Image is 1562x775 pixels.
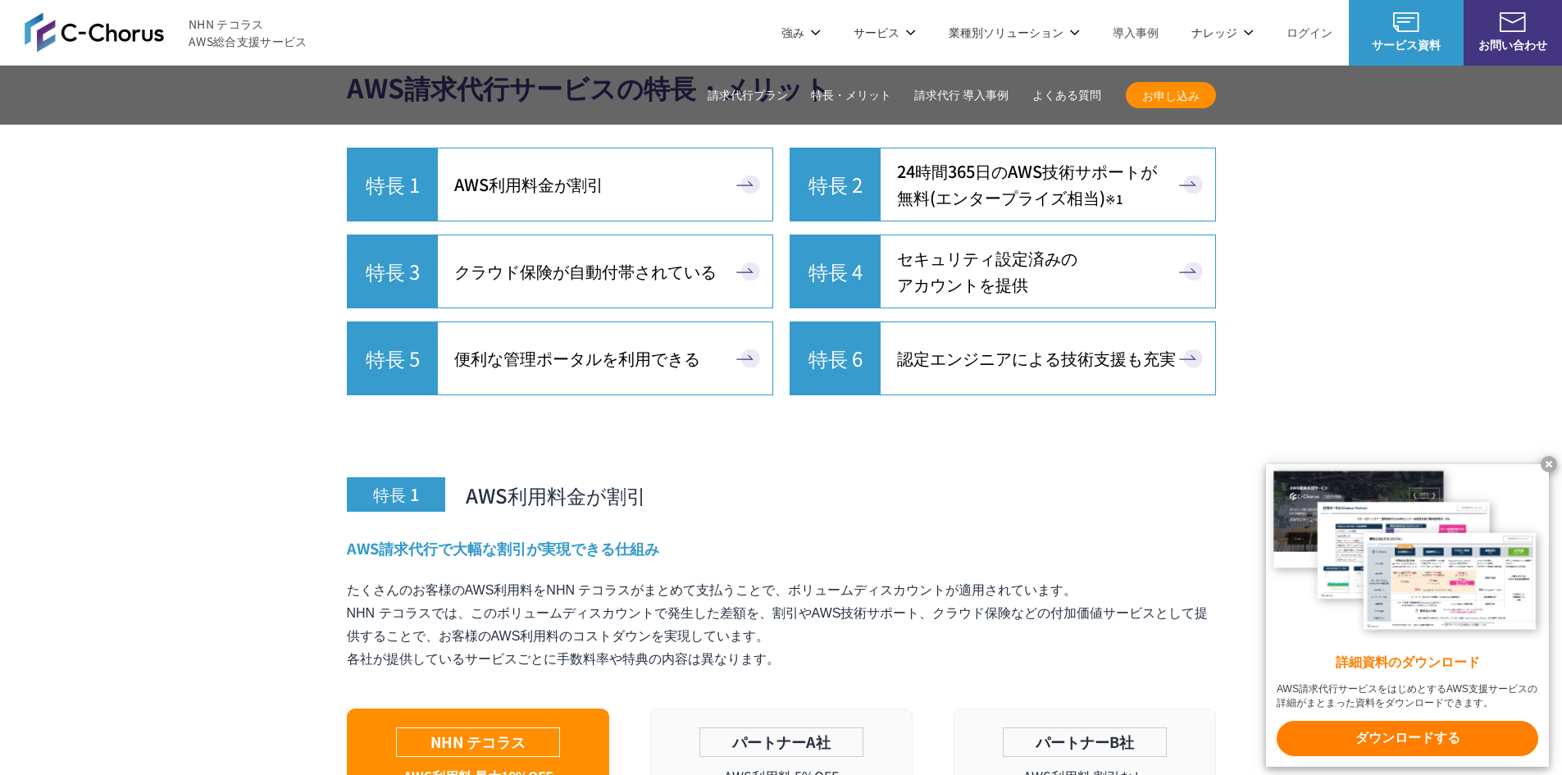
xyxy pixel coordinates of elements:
img: AWS総合支援サービス C-Chorus [25,12,164,52]
a: AWS総合支援サービス C-Chorus NHN テコラスAWS総合支援サービス [25,12,307,52]
a: お申し込み [1126,82,1216,108]
span: 特長 2 [790,148,881,221]
a: 詳細資料のダウンロード AWS請求代行サービスをはじめとするAWS支援サービスの詳細がまとまった資料をダウンロードできます。 ダウンロードする [1266,464,1549,767]
a: ログイン [1286,24,1332,41]
x-t: ダウンロードする [1277,721,1538,756]
p: NHN テコラス [396,727,560,757]
p: パートナーA社 [699,727,863,757]
h4: AWS請求代行で大幅な割引が実現できる仕組み [347,538,1216,558]
span: NHN テコラス AWS総合支援サービス [189,16,307,50]
small: ※1 [1105,190,1123,207]
a: 特長 5 便利な管理ポータルを利用できる [347,321,773,395]
p: パートナーB社 [1003,727,1167,757]
span: 特長 1 [348,148,438,221]
p: 強み [781,24,821,41]
span: 便利な管理ポータルを利用 できる [454,345,700,372]
a: 請求代行プラン [708,87,788,104]
a: 特長 3 クラウド保険が自動付帯されている [347,235,773,308]
span: 特長 5 [348,322,438,394]
a: 特長・メリット [811,87,891,104]
span: サービス資料 [1349,36,1464,53]
span: AWS利用料金が割引 [454,171,603,198]
img: AWS総合支援サービス C-Chorus サービス資料 [1393,12,1419,32]
span: クラウド保険が自動付帯されている [454,258,717,285]
span: 特長 4 [790,235,881,308]
img: お問い合わせ [1500,12,1526,32]
span: お問い合わせ [1464,36,1562,53]
span: 24時間365日の AWS技術サポートが 無料 (エンタープライズ相当) [897,158,1157,211]
a: 特長 6 認定エンジニアによる技術支援も充実 [790,321,1216,395]
p: たくさんのお客様のAWS利用料をNHN テコラスがまとめて支払うことで、ボリュームディスカウントが適用されています。 NHN テコラスでは、このボリュームディスカウントで発生した差額を、割引やA... [347,579,1216,671]
x-t: AWS請求代行サービスをはじめとするAWS支援サービスの詳細がまとまった資料をダウンロードできます。 [1277,682,1538,710]
p: 業種別ソリューション [949,24,1080,41]
a: 特長 1 AWS利用料金が割引 [347,148,773,221]
h2: AWS請求代行サービスの特長・メリット [347,58,1216,107]
a: 特長 4 セキュリティ設定済みのアカウントを提供 [790,235,1216,308]
p: サービス [854,24,916,41]
span: 特長 3 [348,235,438,308]
x-t: 詳細資料のダウンロード [1277,654,1538,672]
p: ナレッジ [1191,24,1254,41]
span: 特長 6 [790,322,881,394]
span: 特長 1 [347,477,445,512]
a: 請求代行 導入事例 [914,87,1009,104]
a: よくある質問 [1032,87,1101,104]
span: 認定エンジニアによる技術支援も充実 [897,345,1176,372]
span: セキュリティ設定済みの アカウントを提供 [897,245,1077,298]
a: 導入事例 [1113,24,1159,41]
a: 特長 2 24時間365日のAWS技術サポートが無料(エンタープライズ相当)※1 [790,148,1216,221]
span: お申し込み [1126,87,1216,104]
span: AWS利用料金が割引 [466,481,646,509]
